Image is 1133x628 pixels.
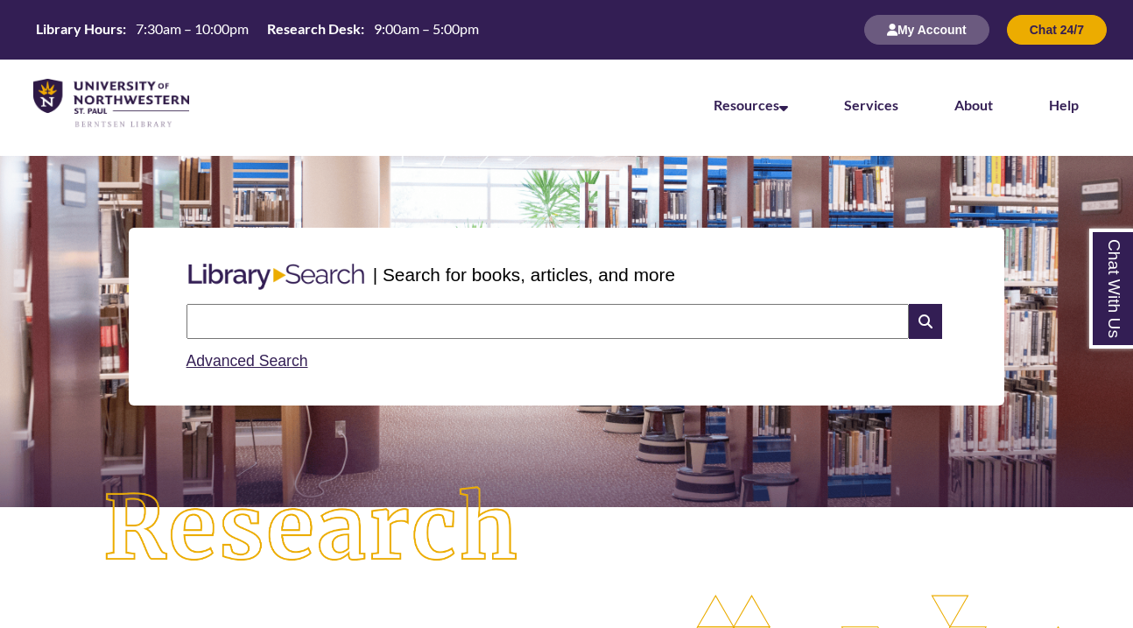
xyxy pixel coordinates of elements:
[1049,96,1079,113] a: Help
[260,19,367,39] th: Research Desk:
[186,352,308,370] a: Advanced Search
[57,441,566,617] img: Research
[33,79,189,128] img: UNWSP Library Logo
[29,19,486,39] table: Hours Today
[1007,15,1107,45] button: Chat 24/7
[136,20,249,37] span: 7:30am – 10:00pm
[179,257,373,297] img: Libary Search
[29,19,486,40] a: Hours Today
[864,22,989,37] a: My Account
[374,20,479,37] span: 9:00am – 5:00pm
[714,96,788,113] a: Resources
[373,261,675,288] p: | Search for books, articles, and more
[909,304,942,339] i: Search
[954,96,993,113] a: About
[29,19,129,39] th: Library Hours:
[1007,22,1107,37] a: Chat 24/7
[844,96,898,113] a: Services
[864,15,989,45] button: My Account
